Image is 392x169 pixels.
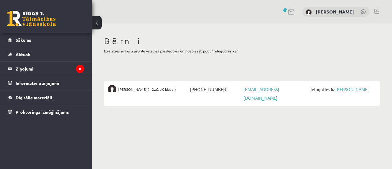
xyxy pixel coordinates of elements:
[104,48,380,54] p: Izvēlaties ar kuru profilu vēlaties pieslēgties un nospiežat pogu
[7,11,56,26] a: Rīgas 1. Tālmācības vidusskola
[8,90,84,105] a: Digitālie materiāli
[16,37,31,43] span: Sākums
[16,95,52,100] span: Digitālie materiāli
[8,62,84,76] a: Ziņojumi8
[8,105,84,119] a: Proktoringa izmēģinājums
[306,9,312,15] img: Ilona Ziemele
[316,9,354,15] a: [PERSON_NAME]
[16,52,30,57] span: Aktuāli
[212,48,239,53] b: "Ielogoties kā"
[76,65,84,73] i: 8
[16,62,84,76] legend: Ziņojumi
[118,85,176,94] span: [PERSON_NAME] ( 12.a2 JK klase )
[309,85,376,94] span: Ielogoties kā
[335,86,369,92] a: [PERSON_NAME]
[188,85,242,94] span: [PHONE_NUMBER]
[16,76,84,90] legend: Informatīvie ziņojumi
[8,76,84,90] a: Informatīvie ziņojumi
[243,86,279,101] a: [EMAIL_ADDRESS][DOMAIN_NAME]
[104,36,380,46] h1: Bērni
[8,47,84,61] a: Aktuāli
[8,33,84,47] a: Sākums
[108,85,116,94] img: Ralfs Ziemelis
[16,109,69,115] span: Proktoringa izmēģinājums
